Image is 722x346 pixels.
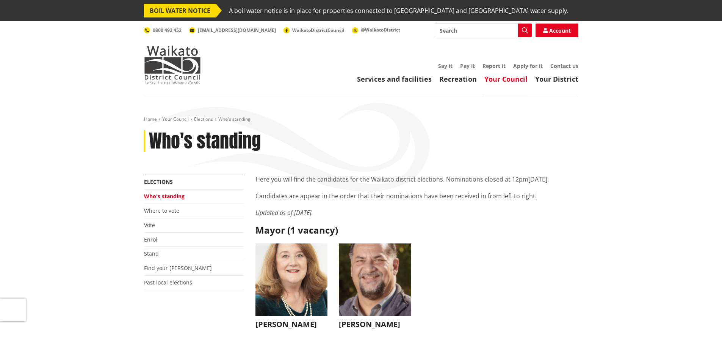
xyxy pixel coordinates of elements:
[255,191,578,201] p: Candidates are appear in the order that their nominations have been received in from left to right.
[144,264,212,272] a: Find your [PERSON_NAME]
[144,193,185,200] a: Who's standing
[255,320,328,329] h3: [PERSON_NAME]
[460,62,475,70] a: Pay it
[198,27,276,33] span: [EMAIL_ADDRESS][DOMAIN_NAME]
[438,62,453,70] a: Say it
[292,27,345,33] span: WaikatoDistrictCouncil
[229,4,569,17] span: A boil water notice is in place for properties connected to [GEOGRAPHIC_DATA] and [GEOGRAPHIC_DAT...
[482,62,506,70] a: Report it
[144,250,159,257] a: Stand
[339,320,411,329] h3: [PERSON_NAME]
[352,27,400,33] a: @WaikatoDistrict
[189,27,276,33] a: [EMAIL_ADDRESS][DOMAIN_NAME]
[435,24,532,37] input: Search input
[218,116,251,122] span: Who's standing
[144,221,155,229] a: Vote
[255,209,313,217] em: Updated as of [DATE].
[144,236,157,243] a: Enrol
[144,4,216,17] span: BOIL WATER NOTICE
[255,224,338,236] strong: Mayor (1 vacancy)
[144,279,192,286] a: Past local elections
[357,74,432,84] a: Services and facilities
[255,243,328,316] img: WO-M__CHURCH_J__UwGuY
[144,116,578,123] nav: breadcrumb
[339,243,411,316] img: WO-M__BECH_A__EWN4j
[255,243,328,333] button: [PERSON_NAME]
[149,130,261,152] h1: Who's standing
[255,175,578,184] p: Here you will find the candidates for the Waikato district elections. Nominations closed at 12pm[...
[144,27,182,33] a: 0800 492 452
[144,178,173,185] a: Elections
[339,243,411,333] button: [PERSON_NAME]
[361,27,400,33] span: @WaikatoDistrict
[153,27,182,33] span: 0800 492 452
[144,116,157,122] a: Home
[484,74,528,84] a: Your Council
[536,24,578,37] a: Account
[513,62,543,70] a: Apply for it
[535,74,578,84] a: Your District
[550,62,578,70] a: Contact us
[144,207,179,214] a: Where to vote
[162,116,189,122] a: Your Council
[283,27,345,33] a: WaikatoDistrictCouncil
[144,46,201,84] img: Waikato District Council - Te Kaunihera aa Takiwaa o Waikato
[194,116,213,122] a: Elections
[439,74,477,84] a: Recreation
